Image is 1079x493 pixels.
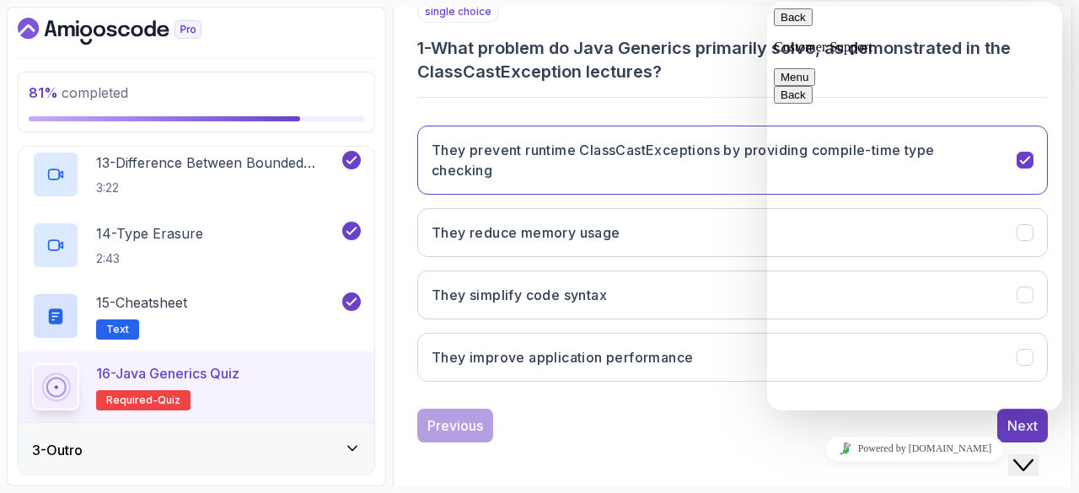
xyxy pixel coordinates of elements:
span: Required- [106,394,158,407]
p: 3:22 [96,180,339,196]
button: 13-Difference Between Bounded Type Parameters And Wildcards3:22 [32,151,361,198]
button: 3-Outro [19,423,374,477]
button: 14-Type Erasure2:43 [32,222,361,269]
button: They reduce memory usage [417,208,1048,257]
iframe: chat widget [767,430,1062,468]
p: single choice [417,1,499,23]
span: completed [29,84,128,101]
h3: They simplify code syntax [432,285,607,305]
div: Previous [427,415,483,436]
button: Previous [417,409,493,442]
p: 15 - Cheatsheet [96,292,187,313]
button: 15-CheatsheetText [32,292,361,340]
p: 16 - Java Generics Quiz [96,363,239,383]
h3: 1 - What problem do Java Generics primarily solve, as demonstrated in the ClassCastException lect... [417,36,1048,83]
span: 81 % [29,84,58,101]
h3: 3 - Outro [32,440,83,460]
a: Dashboard [18,18,240,45]
button: They prevent runtime ClassCastExceptions by providing compile-time type checking [417,126,1048,195]
h3: They reduce memory usage [432,222,620,243]
span: quiz [158,394,180,407]
p: 2:43 [96,250,203,267]
button: They simplify code syntax [417,271,1048,319]
button: They improve application performance [417,333,1048,382]
button: 16-Java Generics QuizRequired-quiz [32,363,361,410]
p: 14 - Type Erasure [96,223,203,244]
h3: They prevent runtime ClassCastExceptions by providing compile-time type checking [432,140,996,180]
span: Text [106,323,129,336]
div: Next [1007,415,1038,436]
button: Next [997,409,1048,442]
p: 13 - Difference Between Bounded Type Parameters And Wildcards [96,153,339,173]
iframe: chat widget [767,2,1062,410]
iframe: chat widget [1008,426,1062,476]
h3: They improve application performance [432,347,693,367]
